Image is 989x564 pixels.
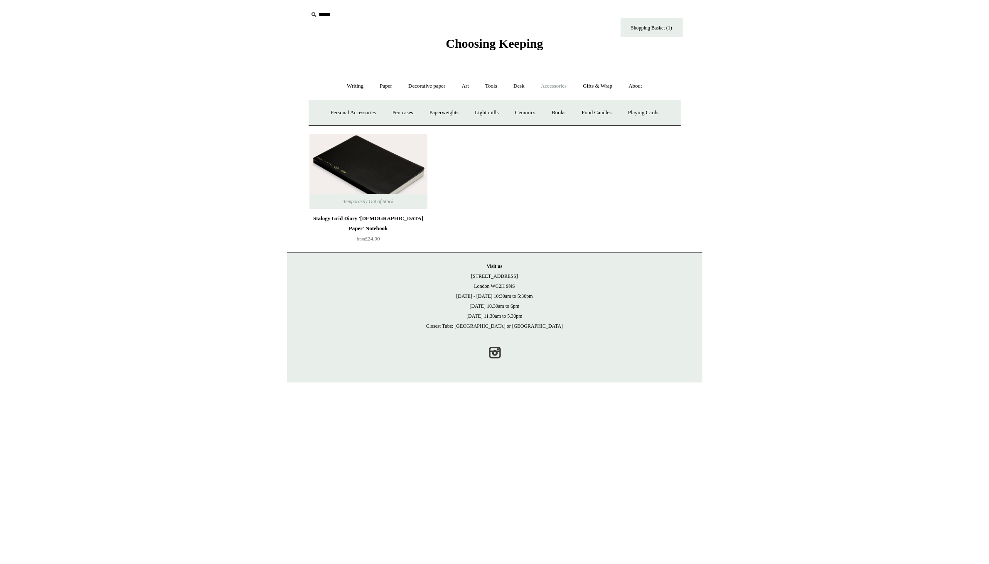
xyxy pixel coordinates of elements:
span: £24.00 [357,235,380,242]
a: Decorative paper [401,75,453,97]
p: [STREET_ADDRESS] London WC2H 9NS [DATE] - [DATE] 10:30am to 5:30pm [DATE] 10.30am to 6pm [DATE] 1... [295,261,694,331]
span: Temporarily Out of Stock [335,194,402,209]
a: Writing [339,75,371,97]
span: from [357,237,365,241]
a: Personal Accessories [323,102,383,124]
a: Gifts & Wrap [575,75,620,97]
a: Pen cases [385,102,420,124]
a: Tools [478,75,505,97]
div: Stalogy Grid Diary '[DEMOGRAPHIC_DATA] Paper' Notebook [312,213,425,233]
a: About [621,75,650,97]
a: Stalogy Grid Diary '[DEMOGRAPHIC_DATA] Paper' Notebook from£24.00 [309,213,427,248]
span: Choosing Keeping [446,37,543,50]
a: Choosing Keeping [446,43,543,49]
a: Stalogy Grid Diary 'Bible Paper' Notebook Stalogy Grid Diary 'Bible Paper' Notebook Temporarily O... [309,134,427,209]
a: Books [544,102,573,124]
a: Food Candles [574,102,619,124]
a: Shopping Basket (1) [621,18,683,37]
a: Accessories [533,75,574,97]
img: Stalogy Grid Diary 'Bible Paper' Notebook [309,134,427,209]
a: Playing Cards [621,102,666,124]
a: Paperweights [422,102,466,124]
a: Ceramics [508,102,543,124]
a: Paper [372,75,400,97]
a: Light mills [467,102,506,124]
a: Desk [506,75,532,97]
strong: Visit us [487,263,503,269]
a: Instagram [486,343,504,362]
a: Art [454,75,476,97]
